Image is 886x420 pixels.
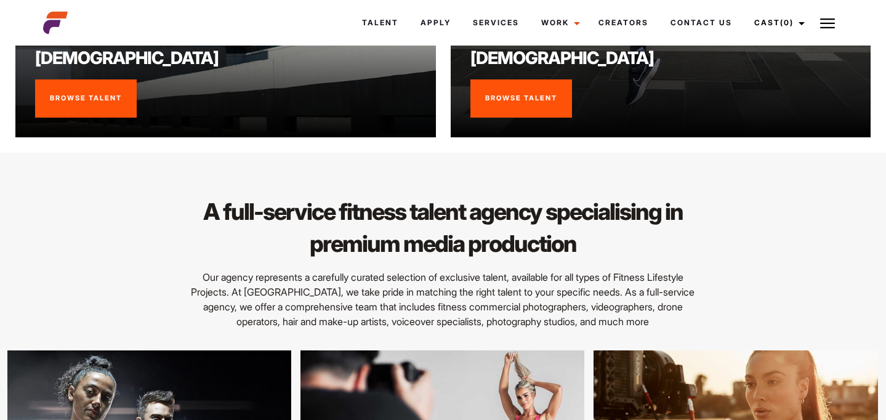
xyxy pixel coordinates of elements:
[530,6,587,39] a: Work
[470,46,852,70] h3: [DEMOGRAPHIC_DATA]
[587,6,659,39] a: Creators
[659,6,743,39] a: Contact Us
[780,18,794,27] span: (0)
[820,16,835,31] img: Burger icon
[470,79,572,118] a: Browse Talent
[351,6,409,39] a: Talent
[462,6,530,39] a: Services
[35,79,137,118] a: Browse Talent
[35,46,416,70] h3: [DEMOGRAPHIC_DATA]
[409,6,462,39] a: Apply
[743,6,812,39] a: Cast(0)
[43,10,68,35] img: cropped-aefm-brand-fav-22-square.png
[183,270,703,329] p: Our agency represents a carefully curated selection of exclusive talent, available for all types ...
[183,196,703,260] h2: A full-service fitness talent agency specialising in premium media production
